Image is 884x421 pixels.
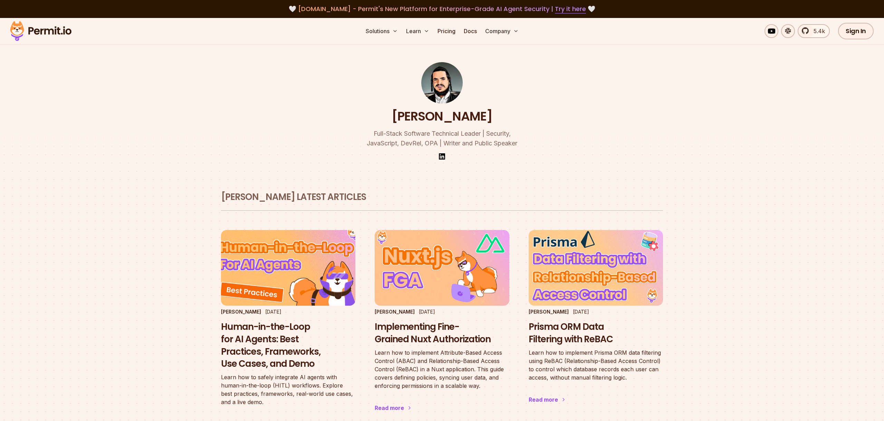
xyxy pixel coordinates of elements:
p: Learn how to safely integrate AI agents with human-in-the-loop (HITL) workflows. Explore best pra... [221,373,355,406]
a: Docs [461,24,480,38]
h3: Implementing Fine-Grained Nuxt Authorization [375,321,509,346]
div: Read more [529,395,558,404]
p: Learn how to implement Attribute-Based Access Control (ABAC) and Relationship-Based Access Contro... [375,348,509,390]
p: Learn how to implement Prisma ORM data filtering using ReBAC (Relationship-Based Access Control) ... [529,348,663,382]
span: 5.4k [809,27,825,35]
h1: [PERSON_NAME] [392,108,492,125]
time: [DATE] [265,309,281,315]
h2: [PERSON_NAME] latest articles [221,191,663,203]
p: Full-Stack Software Technical Leader | Security, JavaScript, DevRel, OPA | Writer and Public Speaker [309,129,575,148]
img: Prisma ORM Data Filtering with ReBAC [529,230,663,306]
button: Company [482,24,521,38]
div: Read more [375,404,404,412]
p: [PERSON_NAME] [529,308,569,315]
time: [DATE] [573,309,589,315]
a: Try it here [555,4,586,13]
img: Implementing Fine-Grained Nuxt Authorization [375,230,509,306]
time: [DATE] [419,309,435,315]
h3: Human-in-the-Loop for AI Agents: Best Practices, Frameworks, Use Cases, and Demo [221,321,355,370]
img: Human-in-the-Loop for AI Agents: Best Practices, Frameworks, Use Cases, and Demo [214,226,362,309]
div: 🤍 🤍 [17,4,867,14]
a: 5.4k [798,24,830,38]
span: [DOMAIN_NAME] - Permit's New Platform for Enterprise-Grade AI Agent Security | [298,4,586,13]
h3: Prisma ORM Data Filtering with ReBAC [529,321,663,346]
button: Learn [403,24,432,38]
p: [PERSON_NAME] [375,308,415,315]
img: linkedin [438,152,446,161]
a: Prisma ORM Data Filtering with ReBAC[PERSON_NAME][DATE]Prisma ORM Data Filtering with ReBACLearn ... [529,230,663,418]
a: Sign In [838,23,874,39]
button: Solutions [363,24,401,38]
img: Permit logo [7,19,75,43]
a: Pricing [435,24,458,38]
img: Gabriel L. Manor [421,62,463,104]
p: [PERSON_NAME] [221,308,261,315]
